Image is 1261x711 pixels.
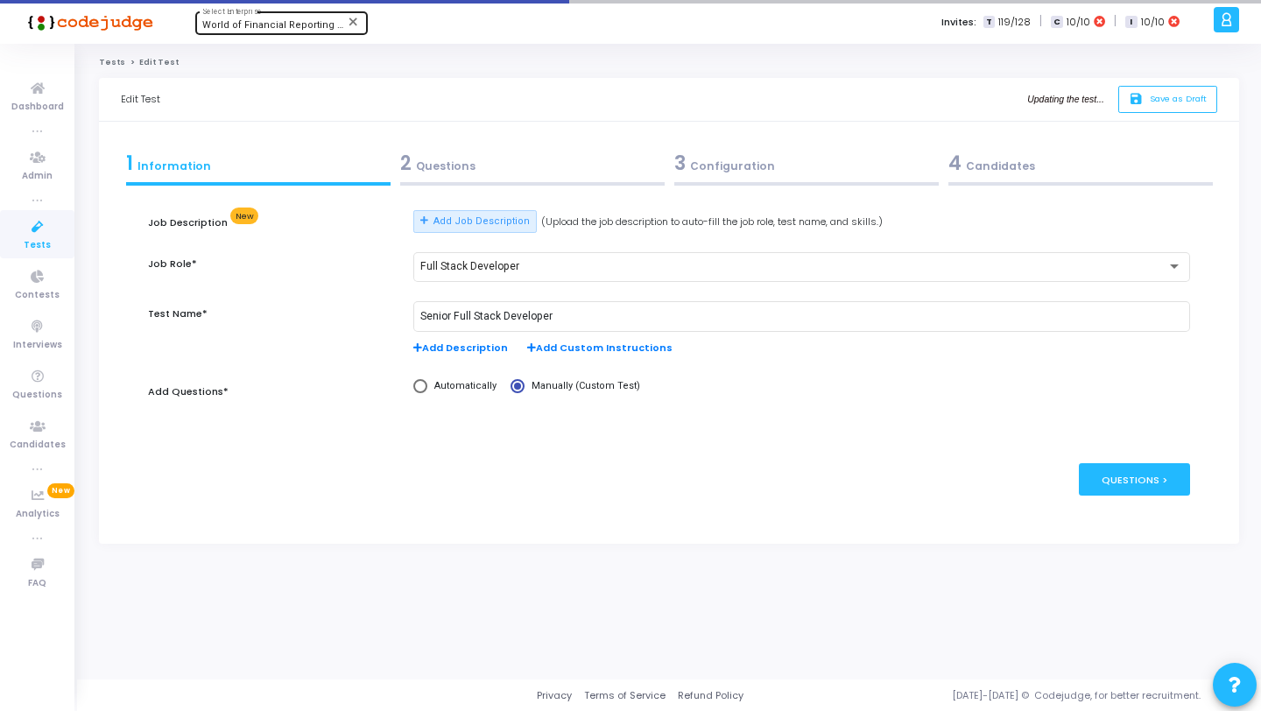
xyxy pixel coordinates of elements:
span: 2 [400,150,412,177]
a: 1Information [121,144,395,191]
span: Analytics [16,507,60,522]
div: Information [126,149,391,178]
a: 4Candidates [943,144,1217,191]
span: Add Custom Instructions [527,341,673,355]
span: 10/10 [1141,15,1165,30]
span: Save as Draft [1150,93,1207,104]
span: Automatically [427,379,497,394]
span: 10/10 [1067,15,1090,30]
span: Full Stack Developer [420,260,519,272]
span: FAQ [28,576,46,591]
span: | [1114,12,1117,31]
button: saveSave as Draft [1118,86,1217,113]
span: 4 [948,150,962,177]
span: 3 [674,150,686,177]
span: 119/128 [998,15,1031,30]
a: Refund Policy [678,688,743,703]
button: Add Job Description [413,210,537,233]
span: New [47,483,74,498]
div: Configuration [674,149,939,178]
span: Add Description [413,341,508,355]
span: I [1125,16,1137,29]
img: logo [22,4,153,39]
i: Updating the test... [1027,95,1104,104]
a: Tests [99,57,125,67]
label: Invites: [941,15,976,30]
span: Dashboard [11,100,64,115]
span: Manually (Custom Test) [525,379,640,394]
span: Contests [15,288,60,303]
span: 1 [126,150,133,177]
label: Test Name* [148,306,208,321]
nav: breadcrumb [99,57,1239,68]
label: Job Description [148,215,258,231]
div: Questions > [1079,463,1190,496]
div: Edit Test [121,78,160,121]
a: Privacy [537,688,572,703]
span: Add Job Description [433,215,530,229]
span: Interviews [13,338,62,353]
span: Tests [24,238,51,253]
label: Job Role* [148,257,197,271]
mat-icon: Clear [347,15,361,29]
div: [DATE]-[DATE] © Codejudge, for better recruitment. [743,688,1239,703]
span: World of Financial Reporting (1163) [202,19,365,31]
div: Questions [400,149,665,178]
span: Candidates [10,438,66,453]
i: save [1129,92,1147,107]
span: Edit Test [139,57,179,67]
span: New [230,208,258,224]
div: Candidates [948,149,1213,178]
span: Admin [22,169,53,184]
a: 3Configuration [669,144,943,191]
span: C [1051,16,1062,29]
a: 2Questions [395,144,669,191]
span: Questions [12,388,62,403]
span: | [1039,12,1042,31]
span: (Upload the job description to auto-fill the job role, test name, and skills.) [541,215,883,229]
label: Add Questions* [148,384,229,399]
a: Terms of Service [584,688,666,703]
span: T [983,16,995,29]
